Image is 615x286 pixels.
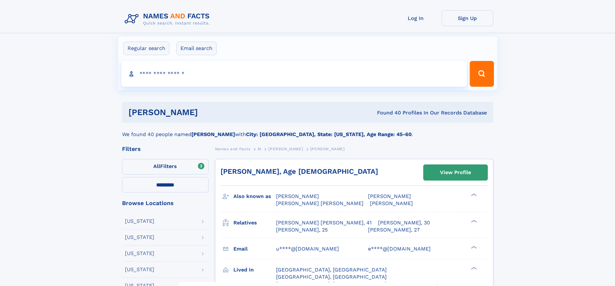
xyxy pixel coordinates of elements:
[469,193,477,197] div: ❯
[276,226,328,233] a: [PERSON_NAME], 25
[125,219,154,224] div: [US_STATE]
[258,147,261,151] span: M
[122,146,209,152] div: Filters
[125,235,154,240] div: [US_STATE]
[469,219,477,223] div: ❯
[176,42,217,55] label: Email search
[246,131,412,137] b: City: [GEOGRAPHIC_DATA], State: [US_STATE], Age Range: 45-60
[440,165,471,180] div: View Profile
[215,145,251,153] a: Names and Facts
[233,243,276,254] h3: Email
[370,200,413,206] span: [PERSON_NAME]
[125,267,154,272] div: [US_STATE]
[469,245,477,249] div: ❯
[153,163,160,169] span: All
[128,108,288,116] h1: [PERSON_NAME]
[220,167,378,175] a: [PERSON_NAME], Age [DEMOGRAPHIC_DATA]
[258,145,261,153] a: M
[233,217,276,228] h3: Relatives
[122,200,209,206] div: Browse Locations
[122,123,493,138] div: We found 40 people named with .
[276,193,319,199] span: [PERSON_NAME]
[378,219,430,226] a: [PERSON_NAME], 30
[470,61,494,87] button: Search Button
[191,131,235,137] b: [PERSON_NAME]
[442,10,493,26] a: Sign Up
[268,145,303,153] a: [PERSON_NAME]
[276,219,372,226] a: [PERSON_NAME] [PERSON_NAME], 41
[390,10,442,26] a: Log In
[287,109,487,116] div: Found 40 Profiles In Our Records Database
[233,191,276,202] h3: Also known as
[268,147,303,151] span: [PERSON_NAME]
[121,61,467,87] input: search input
[123,42,169,55] label: Regular search
[368,193,411,199] span: [PERSON_NAME]
[469,266,477,270] div: ❯
[276,200,364,206] span: [PERSON_NAME] [PERSON_NAME]
[276,267,387,273] span: [GEOGRAPHIC_DATA], [GEOGRAPHIC_DATA]
[122,159,209,174] label: Filters
[310,147,345,151] span: [PERSON_NAME]
[122,10,215,28] img: Logo Names and Facts
[125,251,154,256] div: [US_STATE]
[424,165,487,180] a: View Profile
[276,274,387,280] span: [GEOGRAPHIC_DATA], [GEOGRAPHIC_DATA]
[368,226,420,233] a: [PERSON_NAME], 27
[233,264,276,275] h3: Lived in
